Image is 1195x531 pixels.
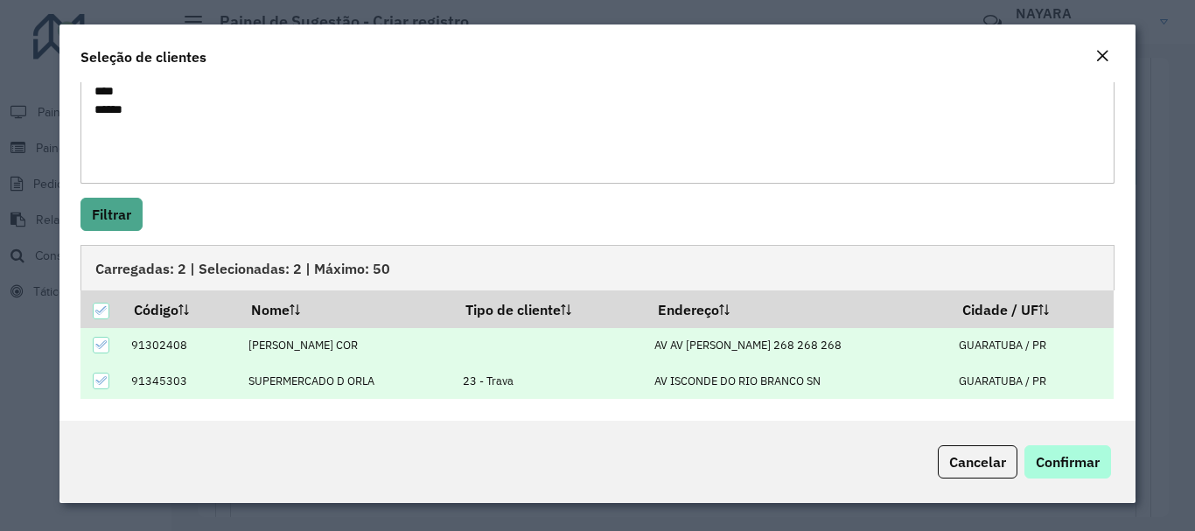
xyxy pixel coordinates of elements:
span: Cancelar [949,453,1006,471]
button: Cancelar [938,445,1017,479]
div: Carregadas: 2 | Selecionadas: 2 | Máximo: 50 [80,245,1114,290]
button: Confirmar [1024,445,1111,479]
th: Tipo de cliente [453,290,646,327]
td: [PERSON_NAME] COR [240,328,453,364]
td: 91345303 [122,363,240,399]
td: SUPERMERCADO D ORLA [240,363,453,399]
td: GUARATUBA / PR [950,328,1114,364]
th: Endereço [646,290,950,327]
td: 23 - Trava [453,363,646,399]
button: Filtrar [80,198,143,231]
button: Close [1090,45,1115,68]
h4: Seleção de clientes [80,46,206,67]
td: AV AV [PERSON_NAME] 268 268 268 [646,328,950,364]
span: Confirmar [1036,453,1100,471]
td: 91302408 [122,328,240,364]
em: Fechar [1095,49,1109,63]
th: Cidade / UF [950,290,1114,327]
th: Código [122,290,240,327]
td: GUARATUBA / PR [950,363,1114,399]
td: AV ISCONDE DO RIO BRANCO SN [646,363,950,399]
th: Nome [240,290,453,327]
